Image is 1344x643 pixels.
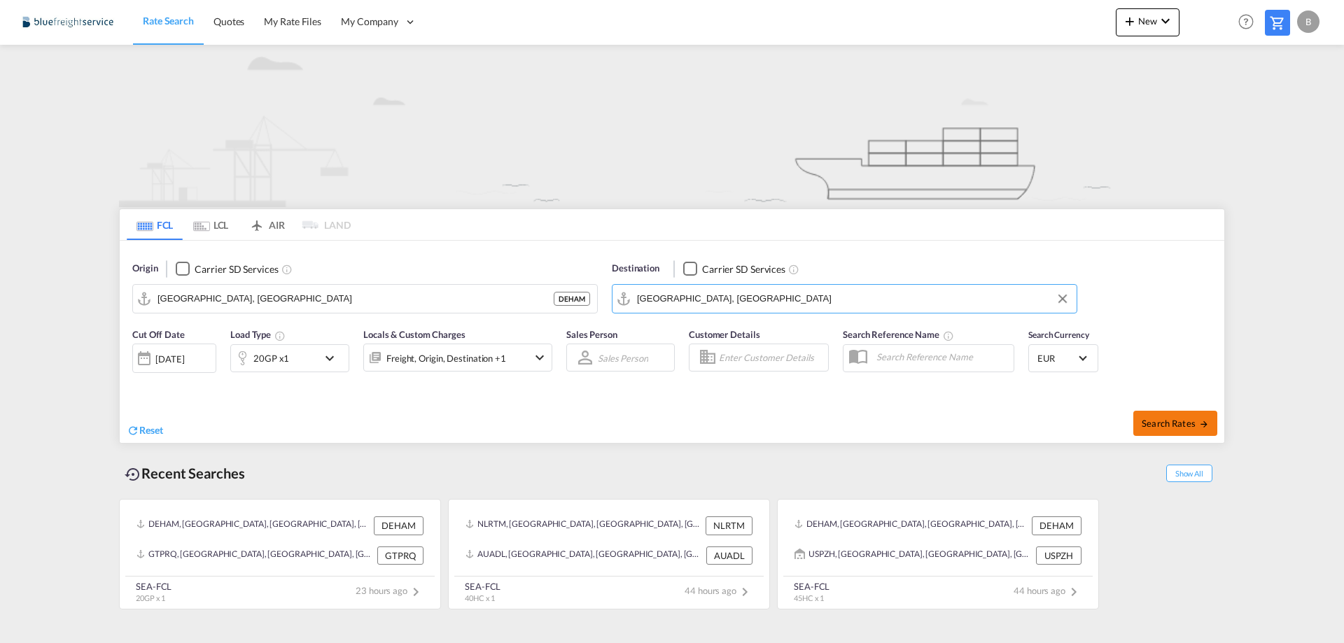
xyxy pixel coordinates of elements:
[465,593,495,602] span: 40HC x 1
[794,516,1028,535] div: DEHAM, Hamburg, Germany, Western Europe, Europe
[377,546,423,565] div: GTPRQ
[1052,288,1073,309] button: Clear Input
[143,15,194,27] span: Rate Search
[363,329,465,340] span: Locals & Custom Charges
[777,499,1099,609] recent-search-card: DEHAM, [GEOGRAPHIC_DATA], [GEOGRAPHIC_DATA], [GEOGRAPHIC_DATA], [GEOGRAPHIC_DATA] DEHAMUSPZH, [GE...
[136,580,171,593] div: SEA-FCL
[127,423,163,439] div: icon-refreshReset
[1121,13,1138,29] md-icon: icon-plus 400-fg
[794,593,824,602] span: 45HC x 1
[119,45,1225,207] img: new-FCL.png
[465,546,703,565] div: AUADL, Adelaide, Australia, Oceania, Oceania
[869,346,1014,367] input: Search Reference Name
[1157,13,1174,29] md-icon: icon-chevron-down
[465,516,702,535] div: NLRTM, Rotterdam, Netherlands, Western Europe, Europe
[139,424,163,436] span: Reset
[230,329,286,340] span: Load Type
[1297,10,1319,33] div: B
[1014,585,1082,596] span: 44 hours ago
[155,353,184,365] div: [DATE]
[612,285,1077,313] md-input-container: Jebel Ali, AEJEA
[132,372,143,390] md-datepicker: Select
[554,292,590,306] div: DEHAM
[719,347,824,368] input: Enter Customer Details
[119,499,441,609] recent-search-card: DEHAM, [GEOGRAPHIC_DATA], [GEOGRAPHIC_DATA], [GEOGRAPHIC_DATA], [GEOGRAPHIC_DATA] DEHAMGTPRQ, [GE...
[843,329,954,340] span: Search Reference Name
[127,209,183,240] md-tab-item: FCL
[1036,348,1091,368] md-select: Select Currency: € EUREuro
[132,329,185,340] span: Cut Off Date
[689,329,759,340] span: Customer Details
[341,15,398,29] span: My Company
[1166,465,1212,482] span: Show All
[195,262,278,276] div: Carrier SD Services
[386,348,506,368] div: Freight Origin Destination Factory Stuffing
[119,458,251,489] div: Recent Searches
[685,585,753,596] span: 44 hours ago
[183,209,239,240] md-tab-item: LCL
[136,593,165,602] span: 20GP x 1
[531,349,548,366] md-icon: icon-chevron-down
[321,350,345,367] md-icon: icon-chevron-down
[132,262,157,276] span: Origin
[1142,418,1209,429] span: Search Rates
[264,15,321,27] span: My Rate Files
[448,499,770,609] recent-search-card: NLRTM, [GEOGRAPHIC_DATA], [GEOGRAPHIC_DATA], [GEOGRAPHIC_DATA], [GEOGRAPHIC_DATA] NLRTMAUADL, [GE...
[133,285,597,313] md-input-container: Hamburg, DEHAM
[230,344,349,372] div: 20GP x1icon-chevron-down
[127,424,139,437] md-icon: icon-refresh
[612,262,659,276] span: Destination
[788,264,799,275] md-icon: Unchecked: Search for CY (Container Yard) services for all selected carriers.Checked : Search for...
[253,348,289,368] div: 20GP x1
[356,585,424,596] span: 23 hours ago
[239,209,295,240] md-tab-item: AIR
[465,580,500,593] div: SEA-FCL
[1116,8,1179,36] button: icon-plus 400-fgNewicon-chevron-down
[127,209,351,240] md-pagination-wrapper: Use the left and right arrow keys to navigate between tabs
[1028,330,1089,340] span: Search Currency
[132,344,216,373] div: [DATE]
[407,584,424,600] md-icon: icon-chevron-right
[157,288,554,309] input: Search by Port
[120,241,1224,443] div: Origin Checkbox No InkUnchecked: Search for CY (Container Yard) services for all selected carrier...
[702,262,785,276] div: Carrier SD Services
[1036,546,1081,565] div: USPZH
[213,15,244,27] span: Quotes
[136,516,370,535] div: DEHAM, Hamburg, Germany, Western Europe, Europe
[794,580,829,593] div: SEA-FCL
[1037,352,1077,365] span: EUR
[281,264,293,275] md-icon: Unchecked: Search for CY (Container Yard) services for all selected carriers.Checked : Search for...
[736,584,753,600] md-icon: icon-chevron-right
[1121,15,1174,27] span: New
[125,466,141,483] md-icon: icon-backup-restore
[1234,10,1265,35] div: Help
[363,344,552,372] div: Freight Origin Destination Factory Stuffingicon-chevron-down
[248,217,265,227] md-icon: icon-airplane
[1133,411,1217,436] button: Search Ratesicon-arrow-right
[136,546,374,565] div: GTPRQ, Puerto Quetzal, Guatemala, Mexico & Central America, Americas
[706,546,752,565] div: AUADL
[21,6,115,38] img: 9097ab40c0d911ee81d80fb7ec8da167.JPG
[596,348,650,368] md-select: Sales Person
[1234,10,1258,34] span: Help
[566,329,617,340] span: Sales Person
[1065,584,1082,600] md-icon: icon-chevron-right
[943,330,954,341] md-icon: Your search will be saved by the below given name
[683,262,785,276] md-checkbox: Checkbox No Ink
[274,330,286,341] md-icon: Select multiple loads to view rates
[637,288,1070,309] input: Search by Port
[794,546,1032,565] div: USPZH, Port Chicago, CA, United States, North America, Americas
[374,516,423,535] div: DEHAM
[176,262,278,276] md-checkbox: Checkbox No Ink
[1032,516,1081,535] div: DEHAM
[1199,419,1209,429] md-icon: icon-arrow-right
[706,516,752,535] div: NLRTM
